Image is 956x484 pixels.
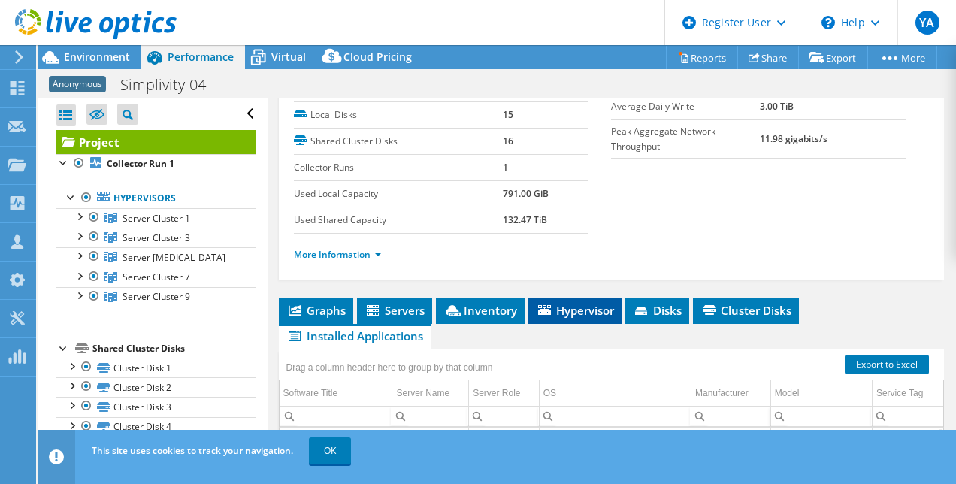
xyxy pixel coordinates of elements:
[503,135,513,147] b: 16
[821,16,835,29] svg: \n
[872,427,943,453] td: Column Service Tag, Value 2M284501LS
[443,303,517,318] span: Inventory
[915,11,939,35] span: YA
[107,157,174,170] b: Collector Run 1
[392,427,469,453] td: Column Server Name, Value Server 1
[92,340,256,358] div: Shared Cluster Disks
[503,108,513,121] b: 15
[56,358,256,377] a: Cluster Disk 1
[56,208,256,228] a: Server Cluster 1
[611,124,760,154] label: Peak Aggregate Network Throughput
[56,417,256,437] a: Cluster Disk 4
[56,228,256,247] a: Server Cluster 3
[294,248,382,261] a: More Information
[392,380,469,407] td: Server Name Column
[691,406,770,426] td: Column Manufacturer, Filter cell
[343,50,412,64] span: Cloud Pricing
[294,134,503,149] label: Shared Cluster Disks
[283,384,338,402] div: Software Title
[543,384,556,402] div: OS
[294,213,503,228] label: Used Shared Capacity
[123,290,190,303] span: Server Cluster 9
[539,406,691,426] td: Column OS, Filter cell
[737,46,799,69] a: Share
[113,77,229,93] h1: Simplivity-04
[867,46,937,69] a: More
[280,427,392,453] td: Column Software Title, Value vSphere 7 Enterprise Plus
[775,384,800,402] div: Model
[469,380,540,407] td: Server Role Column
[469,427,540,453] td: Column Server Role, Value Hypervisor
[56,377,256,397] a: Cluster Disk 2
[392,406,469,426] td: Column Server Name, Filter cell
[695,384,749,402] div: Manufacturer
[365,303,425,318] span: Servers
[691,380,770,407] td: Manufacturer Column
[633,303,682,318] span: Disks
[503,187,549,200] b: 791.00 GiB
[56,287,256,307] a: Server Cluster 9
[396,384,449,402] div: Server Name
[56,268,256,287] a: Server Cluster 7
[286,328,423,343] span: Installed Applications
[280,406,392,426] td: Column Software Title, Filter cell
[770,427,872,453] td: Column Model, Value ProLiant DL380 Gen10
[271,50,306,64] span: Virtual
[469,406,540,426] td: Column Server Role, Filter cell
[473,384,520,402] div: Server Role
[168,50,234,64] span: Performance
[770,380,872,407] td: Model Column
[49,76,106,92] span: Anonymous
[770,406,872,426] td: Column Model, Filter cell
[294,160,503,175] label: Collector Runs
[56,189,256,208] a: Hypervisors
[691,427,770,453] td: Column Manufacturer, Value HPE
[56,397,256,416] a: Cluster Disk 3
[539,380,691,407] td: OS Column
[280,380,392,407] td: Software Title Column
[64,50,130,64] span: Environment
[872,406,943,426] td: Column Service Tag, Filter cell
[92,444,293,457] span: This site uses cookies to track your navigation.
[56,130,256,154] a: Project
[309,437,351,464] a: OK
[123,251,225,264] span: Server [MEDICAL_DATA]
[123,271,190,283] span: Server Cluster 7
[294,186,503,201] label: Used Local Capacity
[845,355,929,374] a: Export to Excel
[123,212,190,225] span: Server Cluster 1
[503,161,508,174] b: 1
[539,427,691,453] td: Column OS, Value VMware ESXi 7.0.3 build-22348816
[123,231,190,244] span: Server Cluster 3
[286,303,346,318] span: Graphs
[283,357,497,378] div: Drag a column header here to group by that column
[876,384,923,402] div: Service Tag
[536,303,614,318] span: Hypervisor
[666,46,738,69] a: Reports
[798,46,868,69] a: Export
[503,213,547,226] b: 132.47 TiB
[760,132,827,145] b: 11.98 gigabits/s
[611,99,760,114] label: Average Daily Write
[872,380,943,407] td: Service Tag Column
[760,100,794,113] b: 3.00 TiB
[56,154,256,174] a: Collector Run 1
[700,303,791,318] span: Cluster Disks
[294,107,503,123] label: Local Disks
[56,247,256,267] a: Server Cluster 5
